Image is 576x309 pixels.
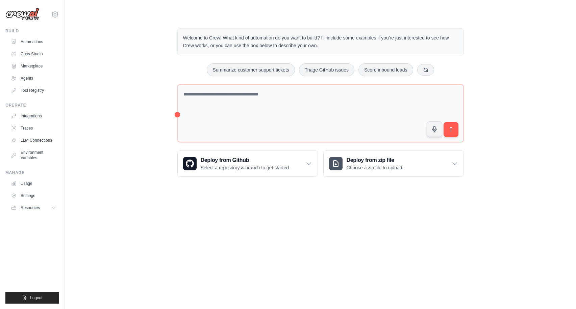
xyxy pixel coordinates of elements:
[8,61,59,72] a: Marketplace
[8,111,59,121] a: Integrations
[8,147,59,163] a: Environment Variables
[358,63,413,76] button: Score inbound leads
[8,123,59,134] a: Traces
[207,63,295,76] button: Summarize customer support tickets
[8,73,59,84] a: Agents
[347,156,404,164] h3: Deploy from zip file
[347,164,404,171] p: Choose a zip file to upload.
[183,34,458,50] p: Welcome to Crew! What kind of automation do you want to build? I'll include some examples if you'...
[8,178,59,189] a: Usage
[8,190,59,201] a: Settings
[21,205,40,210] span: Resources
[5,170,59,175] div: Manage
[8,135,59,146] a: LLM Connections
[8,202,59,213] button: Resources
[30,295,43,301] span: Logout
[5,8,39,21] img: Logo
[5,292,59,304] button: Logout
[299,63,354,76] button: Triage GitHub issues
[5,28,59,34] div: Build
[5,103,59,108] div: Operate
[201,156,290,164] h3: Deploy from Github
[201,164,290,171] p: Select a repository & branch to get started.
[8,85,59,96] a: Tool Registry
[8,49,59,59] a: Crew Studio
[8,36,59,47] a: Automations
